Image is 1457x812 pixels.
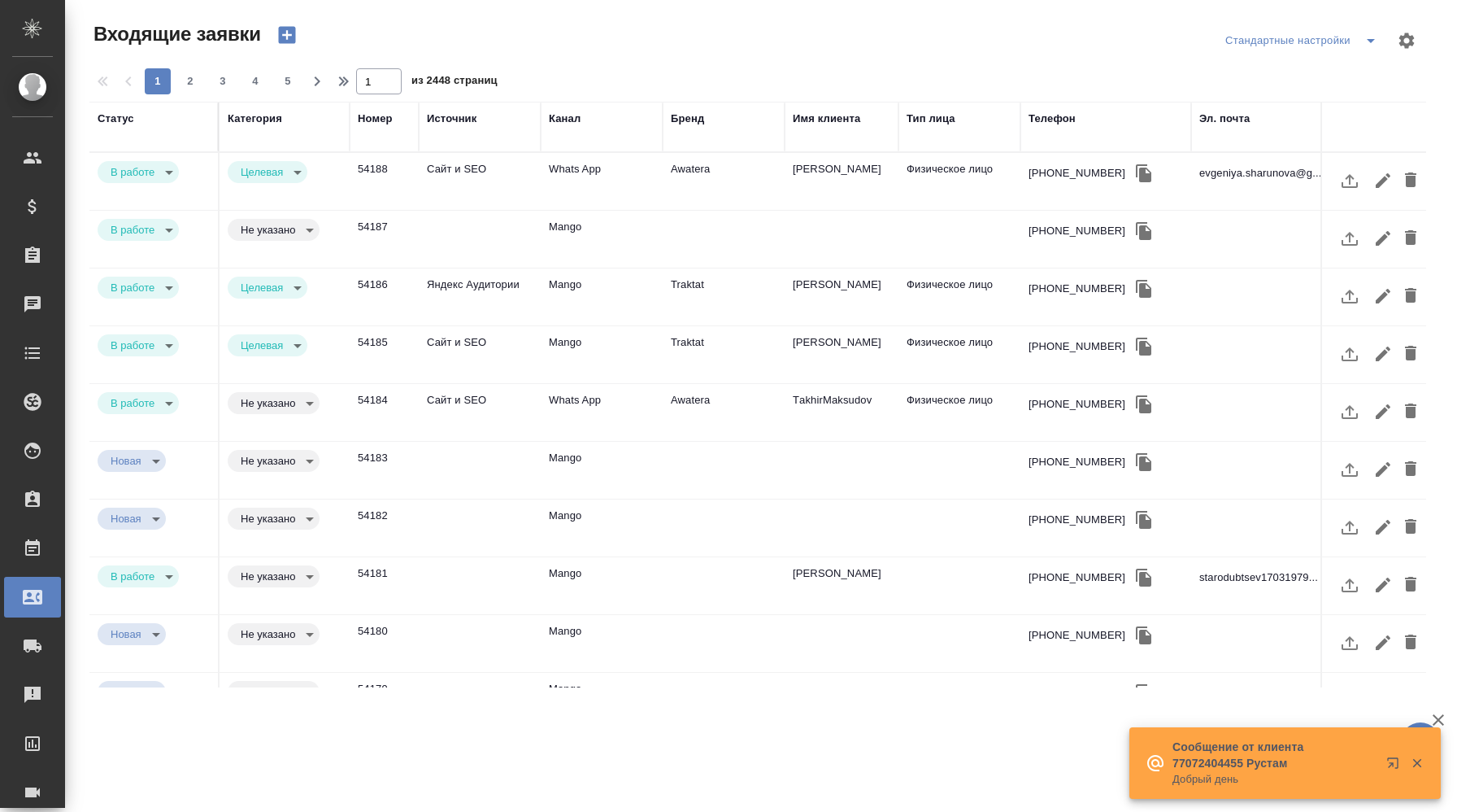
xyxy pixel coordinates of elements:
div: [PHONE_NUMBER] [1029,223,1125,239]
div: В работе [98,277,179,299]
div: В работе [228,508,320,530]
td: Mango [541,673,663,730]
td: 54186 [350,268,419,325]
button: Новая [106,685,146,699]
div: [PHONE_NUMBER] [1029,281,1125,297]
button: В работе [106,570,159,583]
td: [PERSON_NAME] [785,268,898,325]
div: В работе [228,392,320,414]
button: Редактировать [1369,161,1397,200]
td: 54183 [350,442,419,499]
td: [PERSON_NAME] [785,153,898,210]
button: Не указано [236,223,300,237]
td: Awatera [663,153,785,210]
button: 3 [210,68,236,94]
button: Загрузить файл [1330,450,1369,489]
button: Скопировать [1132,334,1156,359]
div: Тип лица [907,111,955,127]
span: 3 [210,73,236,89]
button: Загрузить файл [1330,277,1369,316]
td: [PERSON_NAME] [785,326,898,383]
button: В работе [106,281,159,295]
div: [PHONE_NUMBER] [1029,512,1125,528]
div: Канал [549,111,581,127]
button: Скопировать [1132,681,1156,705]
button: Новая [106,512,146,526]
td: Физическое лицо [898,326,1020,383]
td: Mango [541,615,663,672]
div: В работе [98,219,179,241]
td: Mango [541,326,663,383]
td: Whats App [541,153,663,210]
button: Скопировать [1132,508,1156,532]
div: В работе [98,508,166,530]
td: 54188 [350,153,419,210]
td: 54181 [350,557,419,614]
td: 54185 [350,326,419,383]
td: Traktat [663,268,785,325]
button: Загрузить файл [1330,508,1369,547]
div: Источник [427,111,476,127]
span: 4 [242,73,268,89]
div: В работе [228,450,320,472]
button: Целевая [236,165,288,179]
button: Не указано [236,685,300,699]
button: Редактировать [1369,219,1397,258]
button: Удалить [1397,334,1424,373]
td: Физическое лицо [898,384,1020,441]
td: Mango [541,268,663,325]
button: Скопировать [1318,565,1342,590]
div: В работе [98,565,179,587]
td: [PERSON_NAME] [785,557,898,614]
button: Удалить [1397,681,1424,720]
div: Телефон [1029,111,1076,127]
td: Mango [541,211,663,268]
button: Редактировать [1369,565,1397,605]
button: Удалить [1397,623,1424,662]
div: В работе [98,334,179,356]
td: 54182 [350,500,419,557]
div: В работе [228,681,320,703]
button: В работе [106,223,159,237]
td: Физическое лицо [898,153,1020,210]
button: Закрыть [1400,756,1433,771]
button: Редактировать [1369,623,1397,662]
div: В работе [98,161,179,183]
button: Удалить [1397,450,1424,489]
div: В работе [228,334,307,356]
button: Загрузить файл [1330,219,1369,258]
div: В работе [228,623,320,645]
button: Скопировать [1132,565,1156,590]
div: Бренд [671,111,704,127]
div: Номер [358,111,393,127]
button: Загрузить файл [1330,334,1369,373]
button: Открыть в новой вкладке [1377,747,1416,786]
div: В работе [228,277,307,299]
td: Сайт и SEO [419,384,541,441]
div: В работе [98,392,179,414]
div: В работе [98,450,166,472]
button: Не указано [236,570,300,583]
button: Удалить [1397,277,1424,316]
button: Скопировать [1132,277,1156,301]
td: 54187 [350,211,419,268]
button: Загрузить файл [1330,623,1369,662]
button: Новая [106,627,146,641]
button: Скопировать [1132,450,1156,474]
div: В работе [98,681,166,703]
div: [PHONE_NUMBER] [1029,454,1125,470]
div: Статус [98,111,134,127]
p: Сообщение от клиента 77072404455 Рустам [1172,739,1376,771]
button: Редактировать [1369,508,1397,547]
div: Имя клиента [793,111,860,127]
button: Удалить [1397,161,1424,200]
td: 54180 [350,615,419,672]
button: Загрузить файл [1330,161,1369,200]
span: 5 [275,73,301,89]
button: Удалить [1397,565,1424,605]
button: Не указано [236,627,300,641]
div: В работе [228,161,307,183]
button: В работе [106,396,159,410]
td: Сайт и SEO [419,326,541,383]
button: Загрузить файл [1330,392,1369,431]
